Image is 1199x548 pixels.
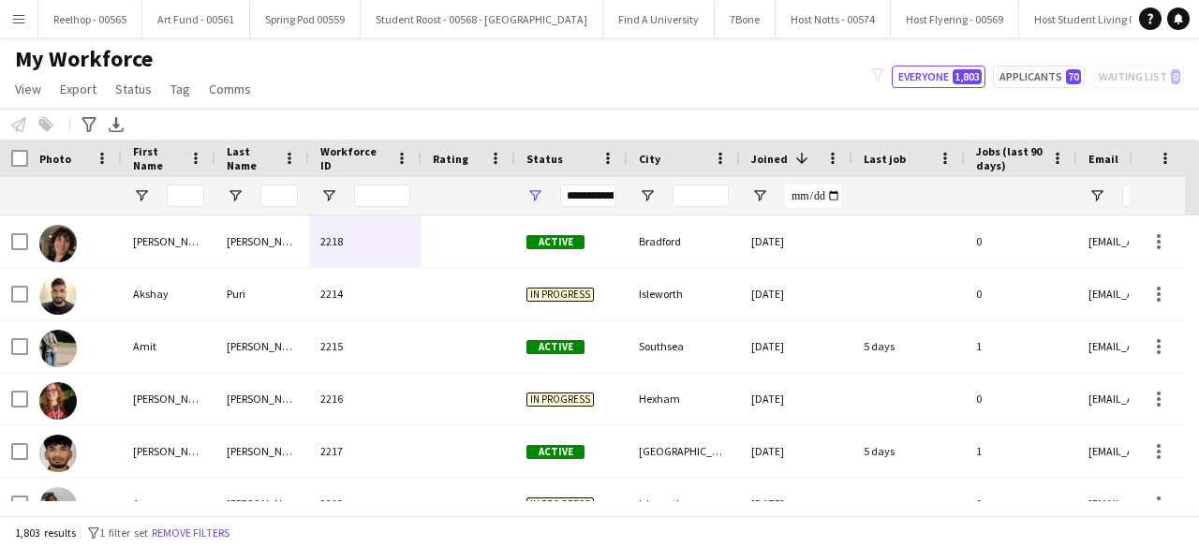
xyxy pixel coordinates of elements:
button: 7Bone [715,1,776,37]
div: Isleworth [628,478,740,529]
input: City Filter Input [673,185,729,207]
div: 2213 [309,478,422,529]
span: Jobs (last 90 days) [976,144,1044,172]
a: Comms [201,77,259,101]
span: In progress [526,288,594,302]
div: [PERSON_NAME] [122,215,215,267]
div: 5 days [852,425,965,477]
div: 0 [965,268,1077,319]
div: [PERSON_NAME] [122,373,215,424]
span: 1 filter set [99,526,148,540]
app-action-btn: Advanced filters [78,113,100,136]
button: Open Filter Menu [1088,187,1105,204]
div: 0 [965,373,1077,424]
div: [DATE] [740,320,852,372]
div: [PERSON_NAME] [122,425,215,477]
button: Art Fund - 00561 [142,1,250,37]
div: [PERSON_NAME] [215,478,309,529]
span: Active [526,445,585,459]
a: Tag [163,77,198,101]
span: Joined [751,152,788,166]
button: Host Notts - 00574 [776,1,891,37]
div: Puri [215,268,309,319]
button: Open Filter Menu [526,187,543,204]
button: Spring Pod 00559 [250,1,361,37]
div: Akshay [122,268,215,319]
span: Active [526,340,585,354]
img: Jade Walton [39,382,77,420]
a: Export [52,77,104,101]
span: Tag [170,81,190,97]
span: City [639,152,660,166]
button: Reelhop - 00565 [38,1,142,37]
div: Bradford [628,215,740,267]
div: 2217 [309,425,422,477]
button: Everyone1,803 [892,66,985,88]
img: Akshay Puri [39,277,77,315]
div: Hexham [628,373,740,424]
div: [GEOGRAPHIC_DATA] [628,425,740,477]
div: 1 [965,320,1077,372]
button: Host Flyering - 00569 [891,1,1019,37]
div: [PERSON_NAME] [215,320,309,372]
button: Find A University [603,1,715,37]
img: Amit Singh [39,330,77,367]
span: Last Name [227,144,275,172]
div: 2215 [309,320,422,372]
span: View [15,81,41,97]
a: Status [108,77,159,101]
span: Comms [209,81,251,97]
div: [DATE] [740,373,852,424]
div: 2216 [309,373,422,424]
div: Isleworth [628,268,740,319]
div: [DATE] [740,268,852,319]
div: 0 [965,215,1077,267]
button: Student Roost - 00568 - [GEOGRAPHIC_DATA] [361,1,603,37]
span: First Name [133,144,182,172]
input: Last Name Filter Input [260,185,298,207]
div: 2218 [309,215,422,267]
button: Applicants70 [993,66,1085,88]
div: Southsea [628,320,740,372]
span: My Workforce [15,45,153,73]
button: Open Filter Menu [133,187,150,204]
span: In progress [526,392,594,407]
input: Workforce ID Filter Input [354,185,410,207]
span: Active [526,235,585,249]
a: View [7,77,49,101]
button: Host Student Living 00547 [1019,1,1173,37]
img: Steven Pandeti [39,435,77,472]
span: 1,803 [953,69,982,84]
input: First Name Filter Input [167,185,204,207]
span: Workforce ID [320,144,388,172]
span: Last job [864,152,906,166]
div: [DATE] [740,425,852,477]
div: 1 [965,425,1077,477]
button: Open Filter Menu [639,187,656,204]
div: Amit [122,320,215,372]
span: 70 [1066,69,1081,84]
button: Open Filter Menu [227,187,244,204]
div: 5 days [852,320,965,372]
img: Peter Millar [39,225,77,262]
input: Joined Filter Input [785,185,841,207]
button: Remove filters [148,523,233,543]
span: In progress [526,497,594,511]
div: [PERSON_NAME] [215,373,309,424]
div: [PERSON_NAME] [215,425,309,477]
div: 0 [965,478,1077,529]
span: Rating [433,152,468,166]
button: Open Filter Menu [320,187,337,204]
span: Email [1088,152,1118,166]
span: Photo [39,152,71,166]
div: Arya [122,478,215,529]
span: Export [60,81,96,97]
span: Status [526,152,563,166]
div: [DATE] [740,478,852,529]
button: Open Filter Menu [751,187,768,204]
app-action-btn: Export XLSX [105,113,127,136]
div: [DATE] [740,215,852,267]
span: Status [115,81,152,97]
div: [PERSON_NAME] [215,215,309,267]
img: Arya Banerjee [39,487,77,525]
